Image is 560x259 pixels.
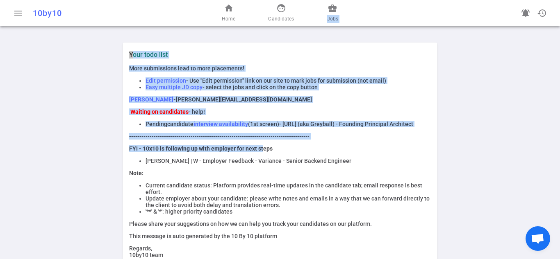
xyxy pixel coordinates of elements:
span: - help! [189,108,205,115]
li: Update employer about your candidate: please write notes and emails in a way that we can forward ... [146,195,431,208]
span: Pending [146,121,167,127]
li: Current candidate status: Platform provides real-time updates in the candidate tab; email respons... [146,182,431,195]
span: - select the jobs and click on the copy button [203,84,318,90]
span: history [537,8,547,18]
strong: Waiting on candidates [130,108,189,115]
a: Candidates [268,3,294,23]
span: - [URL] (aka Greyball) - Founding Principal Architect [279,121,413,127]
label: Your todo list [129,51,431,59]
p: Regards, 10by10 team [129,245,431,258]
div: 10by10 [33,8,183,18]
span: candidate [167,121,193,127]
button: Open menu [10,5,26,21]
span: (1st screen) [248,121,279,127]
p: This message is auto generated by the 10 By 10 platform [129,233,431,239]
span: Jobs [327,15,338,23]
p: ---------------------------------------------------------------------------------------- [129,133,431,140]
strong: FYI - 10x10 is following up with employer for next steps [129,145,273,152]
p: Please share your suggestions on how we can help you track your candidates on our platform. [129,221,431,227]
strong: - [173,96,312,103]
button: Open history [534,5,550,21]
span: home [224,3,234,13]
span: menu [13,8,23,18]
span: Home [222,15,235,23]
a: [PERSON_NAME] [129,96,173,103]
a: Open chat [526,226,550,251]
span: - Use "Edit permission" link on our site to mark jobs for submission (not email) [186,77,386,84]
a: Jobs [327,3,338,23]
span: notifications_active [521,8,530,18]
a: Home [222,3,235,23]
span: Easy multiple JD copy [146,84,203,90]
span: Candidates [268,15,294,23]
span: face [276,3,286,13]
li: '**' & '*': higher priority candidates [146,208,431,215]
span: Edit permission [146,77,186,84]
span: business_center [328,3,337,13]
li: [PERSON_NAME] | W - Employer Feedback - Variance - Senior Backend Engineer [146,158,431,164]
strong: Note: [129,170,143,176]
strong: interview availability [193,121,248,127]
span: More submissions lead to more placements! [129,65,244,72]
a: Go to see announcements [517,5,534,21]
u: [PERSON_NAME][EMAIL_ADDRESS][DOMAIN_NAME] [176,96,312,103]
